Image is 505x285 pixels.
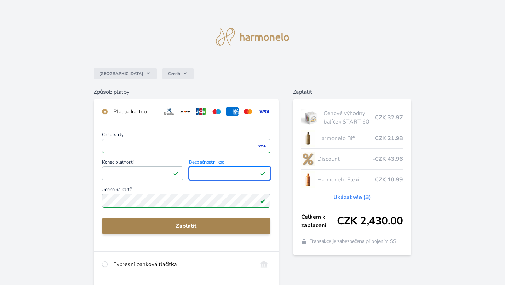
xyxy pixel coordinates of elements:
[301,130,315,147] img: CLEAN_BIFI_se_stinem_x-lo.jpg
[301,213,337,230] span: Celkem k zaplacení
[301,109,321,126] img: start.jpg
[337,215,403,227] span: CZK 2,430.00
[162,68,194,79] button: Czech
[310,238,399,245] span: Transakce je zabezpečena připojením SSL
[168,71,180,77] span: Czech
[257,260,270,269] img: onlineBanking_CZ.svg
[194,107,207,116] img: jcb.svg
[333,193,371,201] a: Ukázat vše (3)
[260,198,265,204] img: Platné pole
[257,143,267,149] img: visa
[372,155,403,163] span: -CZK 43.96
[94,88,279,96] h6: Způsob platby
[216,28,289,46] img: logo.svg
[375,113,403,122] span: CZK 32.97
[102,160,183,166] span: Konec platnosti
[242,107,255,116] img: mc.svg
[375,134,403,142] span: CZK 21.98
[260,171,265,176] img: Platné pole
[317,175,375,184] span: Harmonelo Flexi
[293,88,412,96] h6: Zaplatit
[301,150,315,168] img: discount-lo.png
[102,133,270,139] span: Číslo karty
[94,68,157,79] button: [GEOGRAPHIC_DATA]
[192,168,267,178] iframe: Iframe pro bezpečnostní kód
[210,107,223,116] img: maestro.svg
[102,194,270,208] input: Jméno na kartěPlatné pole
[113,260,252,269] div: Expresní banková tlačítka
[179,107,191,116] img: discover.svg
[105,168,180,178] iframe: Iframe pro datum vypršení platnosti
[105,141,267,151] iframe: Iframe pro číslo karty
[324,109,375,126] span: Cenově výhodný balíček START 60
[375,175,403,184] span: CZK 10.99
[113,107,157,116] div: Platba kartou
[317,155,373,163] span: Discount
[163,107,176,116] img: diners.svg
[317,134,375,142] span: Harmonelo Bifi
[102,218,270,234] button: Zaplatit
[108,222,265,230] span: Zaplatit
[226,107,239,116] img: amex.svg
[301,171,315,188] img: CLEAN_FLEXI_se_stinem_x-hi_(1)-lo.jpg
[102,187,270,194] span: Jméno na kartě
[257,107,270,116] img: visa.svg
[173,171,179,176] img: Platné pole
[99,71,143,77] span: [GEOGRAPHIC_DATA]
[189,160,270,166] span: Bezpečnostní kód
